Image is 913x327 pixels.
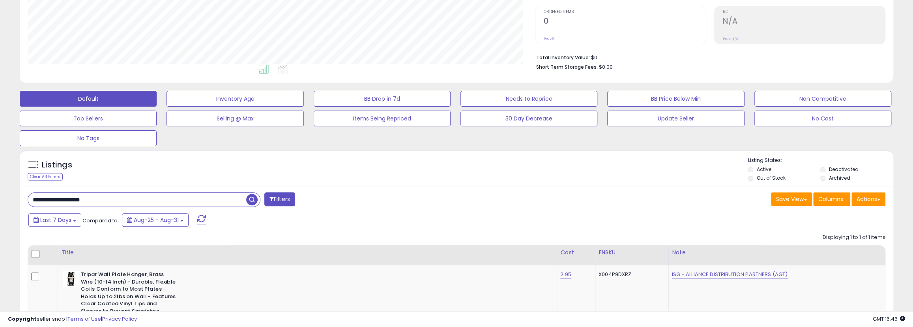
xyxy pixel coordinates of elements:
button: Actions [851,192,885,206]
span: Last 7 Days [40,216,71,224]
a: Privacy Policy [102,315,137,323]
h2: N/A [723,17,885,27]
button: Non Competitive [754,91,891,107]
button: 30 Day Decrease [460,111,597,126]
label: Active [757,166,771,173]
small: Prev: 0 [544,36,555,41]
button: Items Being Repriced [314,111,451,126]
h5: Listings [42,160,72,171]
li: $0 [536,52,879,62]
p: Listing States: [748,157,893,164]
button: Needs to Reprice [460,91,597,107]
h2: 0 [544,17,706,27]
button: Default [20,91,157,107]
button: Selling @ Max [167,111,303,126]
strong: Copyright [8,315,37,323]
b: Tripar Wall Plate Hanger, Brass Wire (10-14 Inch) - Durable, Flexible Coils Conform to Most Plate... [81,271,177,317]
span: ROI [723,10,885,14]
button: Last 7 Days [28,213,81,227]
div: Title [61,248,554,257]
button: Top Sellers [20,111,157,126]
span: Columns [818,195,843,203]
b: Short Term Storage Fees: [536,64,598,70]
button: Save View [771,192,812,206]
small: Prev: N/A [723,36,738,41]
button: BB Price Below Min [607,91,744,107]
div: FNSKU [599,248,665,257]
span: Aug-25 - Aug-31 [134,216,179,224]
span: 2025-09-8 16:46 GMT [873,315,905,323]
b: Total Inventory Value: [536,54,590,61]
label: Archived [829,175,850,181]
div: X004P9DXRZ [599,271,662,278]
button: Inventory Age [167,91,303,107]
button: Aug-25 - Aug-31 [122,213,189,227]
button: Update Seller [607,111,744,126]
div: Cost [560,248,592,257]
button: Columns [813,192,850,206]
label: Out of Stock [757,175,786,181]
button: No Cost [754,111,891,126]
button: No Tags [20,130,157,146]
a: Terms of Use [67,315,101,323]
button: BB Drop in 7d [314,91,451,107]
img: 4123-hdVs4L._SL40_.jpg [63,271,79,287]
span: Ordered Items [544,10,706,14]
div: Clear All Filters [28,173,63,180]
a: ISG - ALLIANCE DISTRIBUTION PARTNERS (AGT) [672,271,788,278]
span: $0.00 [599,63,613,71]
label: Deactivated [829,166,859,173]
button: Filters [264,192,295,206]
div: Note [672,248,882,257]
div: Displaying 1 to 1 of 1 items [823,234,885,241]
span: Compared to: [82,217,119,224]
div: seller snap | | [8,316,137,323]
a: 2.95 [560,271,571,278]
